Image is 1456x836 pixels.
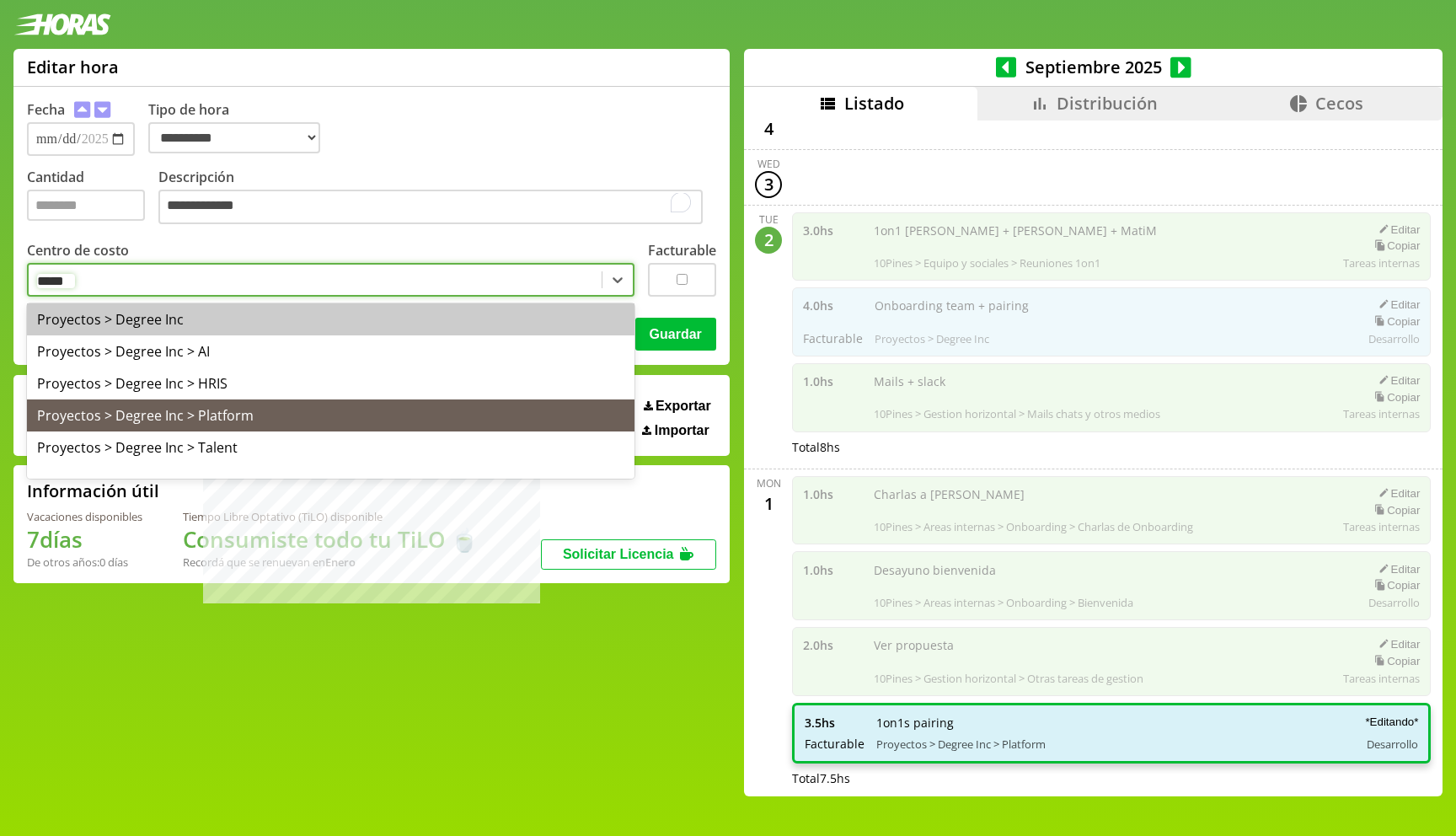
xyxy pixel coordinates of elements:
span: Cecos [1315,92,1363,115]
div: 1 [755,490,782,517]
button: Exportar [639,398,716,415]
b: Enero [325,555,356,570]
div: Proyectos > Degree Inc > AI [27,335,634,367]
div: De otros años: 0 días [27,555,142,570]
div: Mon [757,476,781,490]
label: Fecha [27,100,65,119]
button: Guardar [635,318,716,350]
button: Solicitar Licencia [541,539,716,570]
span: Exportar [656,399,711,414]
input: Cantidad [27,190,145,221]
div: scrollable content [744,121,1443,794]
span: Importar [655,423,709,438]
span: Solicitar Licencia [563,547,674,561]
div: Recordá que se renuevan en [183,555,478,570]
label: Centro de costo [27,241,129,260]
div: 2 [755,227,782,254]
div: Tiempo Libre Optativo (TiLO) disponible [183,509,478,524]
div: 3 [755,171,782,198]
div: 4 [755,115,782,142]
span: Listado [844,92,904,115]
h1: Editar hora [27,56,119,78]
h1: Consumiste todo tu TiLO 🍵 [183,524,478,555]
div: Tue [759,212,779,227]
label: Tipo de hora [148,100,334,156]
div: Total 7.5 hs [792,770,1431,786]
span: Distribución [1057,92,1158,115]
div: Proyectos > Degree Inc > HRIS [27,367,634,399]
div: Proyectos > Degree Inc > Talent [27,431,634,464]
label: Facturable [648,241,716,260]
img: logotipo [13,13,111,35]
h2: Información útil [27,480,159,502]
textarea: To enrich screen reader interactions, please activate Accessibility in Grammarly extension settings [158,190,703,225]
span: Septiembre 2025 [1016,56,1170,78]
div: Total 8 hs [792,439,1431,455]
h1: 7 días [27,524,142,555]
label: Descripción [158,168,716,229]
div: Vacaciones disponibles [27,509,142,524]
label: Cantidad [27,168,158,229]
div: Proyectos > Degree Inc > Platform [27,399,634,431]
div: Proyectos > Degree Inc [27,303,634,335]
div: Wed [757,157,780,171]
select: Tipo de hora [148,122,320,153]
